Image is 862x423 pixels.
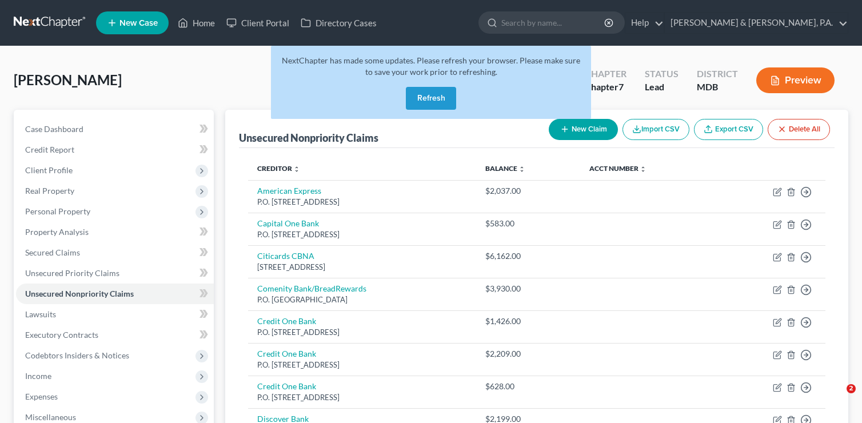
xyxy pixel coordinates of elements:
[172,13,221,33] a: Home
[239,131,378,145] div: Unsecured Nonpriority Claims
[768,119,830,140] button: Delete All
[25,330,98,340] span: Executory Contracts
[25,124,83,134] span: Case Dashboard
[257,284,366,293] a: Comenity Bank/BreadRewards
[257,218,319,228] a: Capital One Bank
[694,119,763,140] a: Export CSV
[485,316,571,327] div: $1,426.00
[257,360,467,370] div: P.O. [STREET_ADDRESS]
[221,13,295,33] a: Client Portal
[640,166,646,173] i: unfold_more
[823,384,851,412] iframe: Intercom live chat
[25,309,56,319] span: Lawsuits
[16,263,214,284] a: Unsecured Priority Claims
[485,348,571,360] div: $2,209.00
[257,392,467,403] div: P.O. [STREET_ADDRESS]
[25,412,76,422] span: Miscellaneous
[589,164,646,173] a: Acct Number unfold_more
[645,81,679,94] div: Lead
[119,19,158,27] span: New Case
[406,87,456,110] button: Refresh
[257,316,316,326] a: Credit One Bank
[485,185,571,197] div: $2,037.00
[257,251,314,261] a: Citicards CBNA
[485,283,571,294] div: $3,930.00
[756,67,835,93] button: Preview
[625,13,664,33] a: Help
[25,350,129,360] span: Codebtors Insiders & Notices
[257,197,467,207] div: P.O. [STREET_ADDRESS]
[16,119,214,139] a: Case Dashboard
[618,81,624,92] span: 7
[257,349,316,358] a: Credit One Bank
[293,166,300,173] i: unfold_more
[257,164,300,173] a: Creditor unfold_more
[25,289,134,298] span: Unsecured Nonpriority Claims
[485,218,571,229] div: $583.00
[25,268,119,278] span: Unsecured Priority Claims
[257,327,467,338] div: P.O. [STREET_ADDRESS]
[257,229,467,240] div: P.O. [STREET_ADDRESS]
[16,325,214,345] a: Executory Contracts
[25,206,90,216] span: Personal Property
[16,284,214,304] a: Unsecured Nonpriority Claims
[257,262,467,273] div: [STREET_ADDRESS]
[25,248,80,257] span: Secured Claims
[25,371,51,381] span: Income
[585,81,626,94] div: Chapter
[518,166,525,173] i: unfold_more
[295,13,382,33] a: Directory Cases
[847,384,856,393] span: 2
[549,119,618,140] button: New Claim
[697,81,738,94] div: MDB
[16,304,214,325] a: Lawsuits
[16,139,214,160] a: Credit Report
[25,186,74,195] span: Real Property
[16,222,214,242] a: Property Analysis
[585,67,626,81] div: Chapter
[485,250,571,262] div: $6,162.00
[25,145,74,154] span: Credit Report
[501,12,606,33] input: Search by name...
[257,381,316,391] a: Credit One Bank
[16,242,214,263] a: Secured Claims
[25,392,58,401] span: Expenses
[485,164,525,173] a: Balance unfold_more
[485,381,571,392] div: $628.00
[25,227,89,237] span: Property Analysis
[282,55,580,77] span: NextChapter has made some updates. Please refresh your browser. Please make sure to save your wor...
[25,165,73,175] span: Client Profile
[622,119,689,140] button: Import CSV
[257,186,321,195] a: American Express
[14,71,122,88] span: [PERSON_NAME]
[645,67,679,81] div: Status
[257,294,467,305] div: P.O. [GEOGRAPHIC_DATA]
[665,13,848,33] a: [PERSON_NAME] & [PERSON_NAME], P.A.
[697,67,738,81] div: District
